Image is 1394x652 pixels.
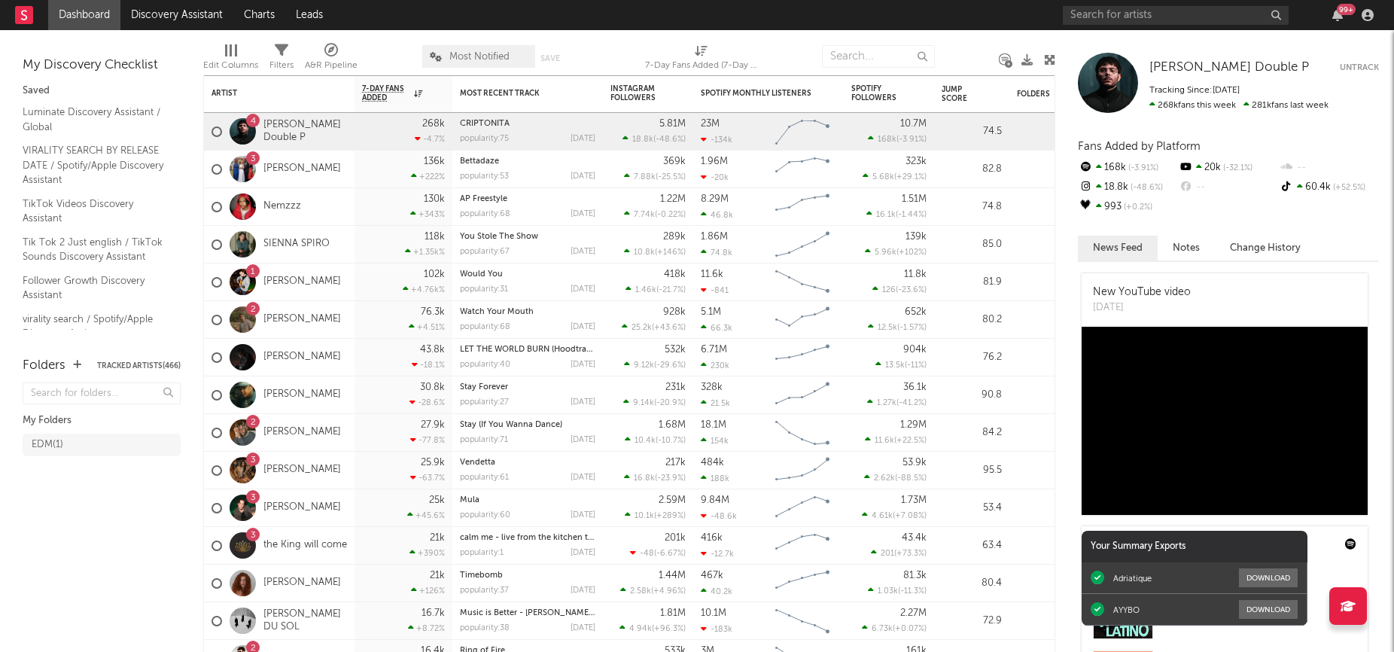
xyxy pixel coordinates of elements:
div: 20k [1178,158,1278,178]
div: 416k [701,533,723,543]
a: [PERSON_NAME] [263,426,341,439]
div: popularity: 67 [460,248,510,256]
a: calm me - live from the kitchen table [460,534,604,542]
div: My Folders [23,412,181,430]
div: Spotify Monthly Listeners [701,89,814,98]
div: popularity: 75 [460,135,509,143]
div: ( ) [624,172,686,181]
div: 76.3k [421,307,445,317]
div: 928k [663,307,686,317]
a: Tik Tok 2 Just english / TikTok Sounds Discovery Assistant [23,234,166,265]
div: 36.1k [903,382,927,392]
div: -18.1 % [412,360,445,370]
span: +0.2 % [1122,203,1152,212]
button: Download [1239,568,1298,587]
div: 5.1M [701,307,721,317]
div: 18.8k [1078,178,1178,197]
div: 201k [665,533,686,543]
span: -1.44 % [898,211,924,219]
div: ( ) [871,548,927,558]
button: Change History [1215,236,1316,260]
span: 1.27k [877,399,896,407]
div: [DATE] [571,361,595,369]
span: 25.2k [632,324,652,332]
div: Most Recent Track [460,89,573,98]
div: 1.73M [901,495,927,505]
a: Mula [460,496,479,504]
div: 8.29M [701,194,729,204]
a: [PERSON_NAME] [263,577,341,590]
div: +45.6 % [407,510,445,520]
div: 95.5 [942,462,1002,480]
div: 30.8k [420,382,445,392]
a: [PERSON_NAME] [263,163,341,175]
div: 328k [701,382,723,392]
div: 467k [701,571,723,580]
div: 21.5k [701,398,730,408]
div: 27.9k [421,420,445,430]
svg: Chart title [769,565,836,602]
div: Watch Your Mouth [460,308,595,316]
div: 130k [424,194,445,204]
span: 13.5k [885,361,905,370]
svg: Chart title [769,301,836,339]
span: +43.6 % [654,324,683,332]
div: Artist [212,89,324,98]
a: You Stole The Show [460,233,538,241]
span: +22.5 % [896,437,924,445]
div: 231k [665,382,686,392]
div: 9.84M [701,495,729,505]
div: ( ) [624,360,686,370]
a: [PERSON_NAME] [263,313,341,326]
div: Would You [460,270,595,279]
div: 21k [430,533,445,543]
span: -48 [640,550,654,558]
div: popularity: 1 [460,549,504,557]
div: You Stole The Show [460,233,595,241]
div: 188k [701,474,729,483]
div: Spotify Followers [851,84,904,102]
div: 484k [701,458,724,468]
div: 168k [1078,158,1178,178]
span: 2.62k [874,474,895,483]
div: [DATE] [571,436,595,444]
div: LET THE WORLD BURN (Hoodtrap / Mylancore Remix) [460,346,595,354]
div: [DATE] [571,172,595,181]
div: 53.9k [902,458,927,468]
span: [PERSON_NAME] Double P [1149,61,1309,74]
div: [DATE] [571,474,595,482]
div: 76.2 [942,349,1002,367]
div: ( ) [868,322,927,332]
span: -25.5 % [658,173,683,181]
button: Notes [1158,236,1215,260]
span: 5.68k [872,173,894,181]
div: 7-Day Fans Added (7-Day Fans Added) [645,38,758,81]
div: ( ) [624,209,686,219]
div: popularity: 71 [460,436,508,444]
button: Untrack [1340,60,1379,75]
a: VIRALITY SEARCH BY RELEASE DATE / Spotify/Apple Discovery Assistant [23,142,166,188]
div: ( ) [872,285,927,294]
div: 5.81M [659,119,686,129]
div: Edit Columns [203,38,258,81]
div: -4.7 % [415,134,445,144]
div: 1.68M [659,420,686,430]
a: Follower Growth Discovery Assistant [23,273,166,303]
svg: Chart title [769,527,836,565]
svg: Chart title [769,489,836,527]
div: popularity: 68 [460,323,510,331]
div: +4.51 % [409,322,445,332]
span: +52.5 % [1331,184,1365,192]
div: A&R Pipeline [305,56,358,75]
div: ( ) [866,209,927,219]
div: 993 [1078,197,1178,217]
div: Folders [1017,90,1130,99]
div: ( ) [625,435,686,445]
div: CRIPTONITA [460,120,595,128]
div: ( ) [625,285,686,294]
div: [DATE] [571,398,595,407]
span: 5.96k [875,248,896,257]
div: 84.2 [942,424,1002,442]
div: 63.4 [942,537,1002,555]
div: EDM ( 1 ) [32,436,63,454]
